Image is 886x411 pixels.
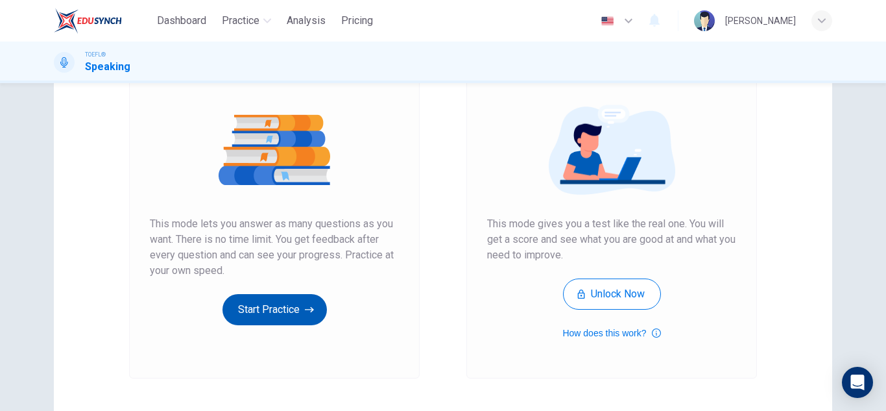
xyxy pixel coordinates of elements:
[842,367,873,398] div: Open Intercom Messenger
[222,13,259,29] span: Practice
[54,8,152,34] a: EduSynch logo
[281,9,331,32] button: Analysis
[287,13,326,29] span: Analysis
[150,216,399,279] span: This mode lets you answer as many questions as you want. There is no time limit. You get feedback...
[222,294,327,325] button: Start Practice
[725,13,796,29] div: [PERSON_NAME]
[341,13,373,29] span: Pricing
[563,279,661,310] button: Unlock Now
[562,325,660,341] button: How does this work?
[157,13,206,29] span: Dashboard
[694,10,715,31] img: Profile picture
[85,50,106,59] span: TOEFL®
[487,216,736,263] span: This mode gives you a test like the real one. You will get a score and see what you are good at a...
[217,9,276,32] button: Practice
[336,9,378,32] button: Pricing
[599,16,616,26] img: en
[152,9,211,32] button: Dashboard
[85,59,130,75] h1: Speaking
[54,8,122,34] img: EduSynch logo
